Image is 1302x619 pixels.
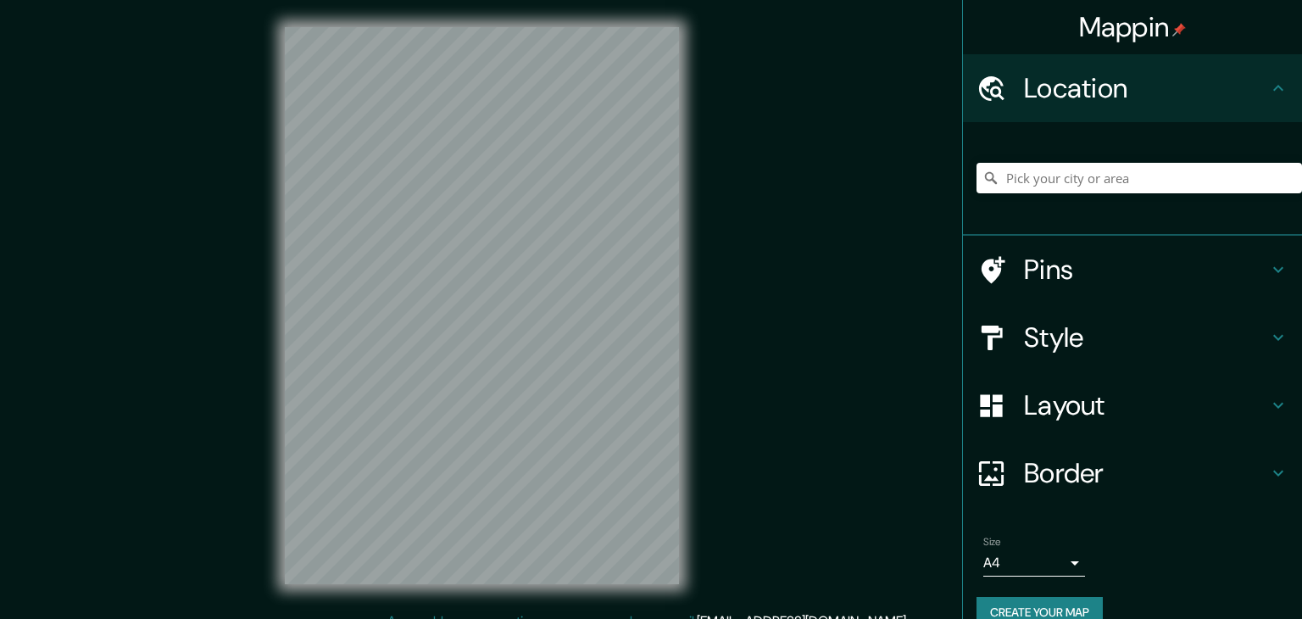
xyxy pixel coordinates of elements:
[1172,23,1186,36] img: pin-icon.png
[963,236,1302,304] div: Pins
[1024,388,1268,422] h4: Layout
[963,439,1302,507] div: Border
[983,549,1085,577] div: A4
[976,163,1302,193] input: Pick your city or area
[963,54,1302,122] div: Location
[1079,10,1187,44] h4: Mappin
[963,304,1302,371] div: Style
[1024,456,1268,490] h4: Border
[285,27,679,584] canvas: Map
[1024,321,1268,354] h4: Style
[1024,71,1268,105] h4: Location
[1024,253,1268,287] h4: Pins
[963,371,1302,439] div: Layout
[983,535,1001,549] label: Size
